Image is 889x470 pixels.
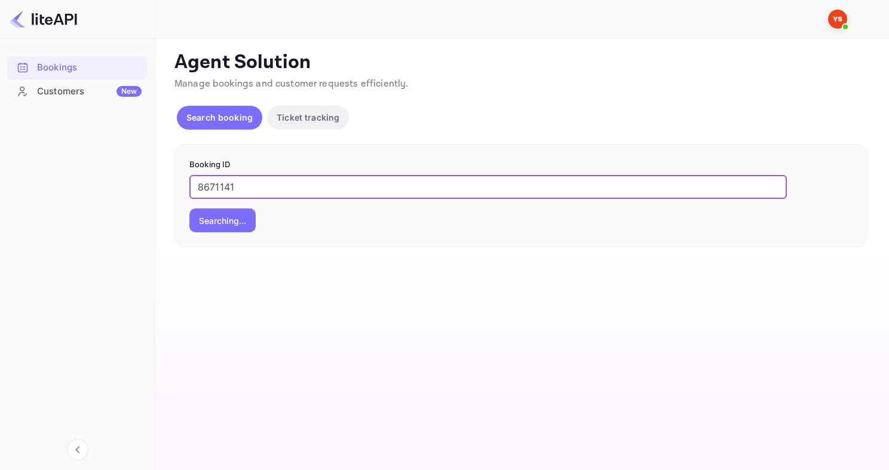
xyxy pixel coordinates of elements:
[67,439,88,460] button: Collapse navigation
[7,56,148,79] div: Bookings
[186,111,253,124] p: Search booking
[174,51,867,75] p: Agent Solution
[174,78,409,90] span: Manage bookings and customer requests efficiently.
[37,85,142,99] div: Customers
[10,10,77,29] img: LiteAPI logo
[828,10,847,29] img: Yandex Support
[7,56,148,78] a: Bookings
[189,159,853,171] p: Booking ID
[37,61,142,75] div: Bookings
[7,80,148,103] div: CustomersNew
[277,111,339,124] p: Ticket tracking
[117,86,142,97] div: New
[7,80,148,102] a: CustomersNew
[189,208,256,232] button: Searching...
[189,175,787,199] input: Enter Booking ID (e.g., 63782194)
